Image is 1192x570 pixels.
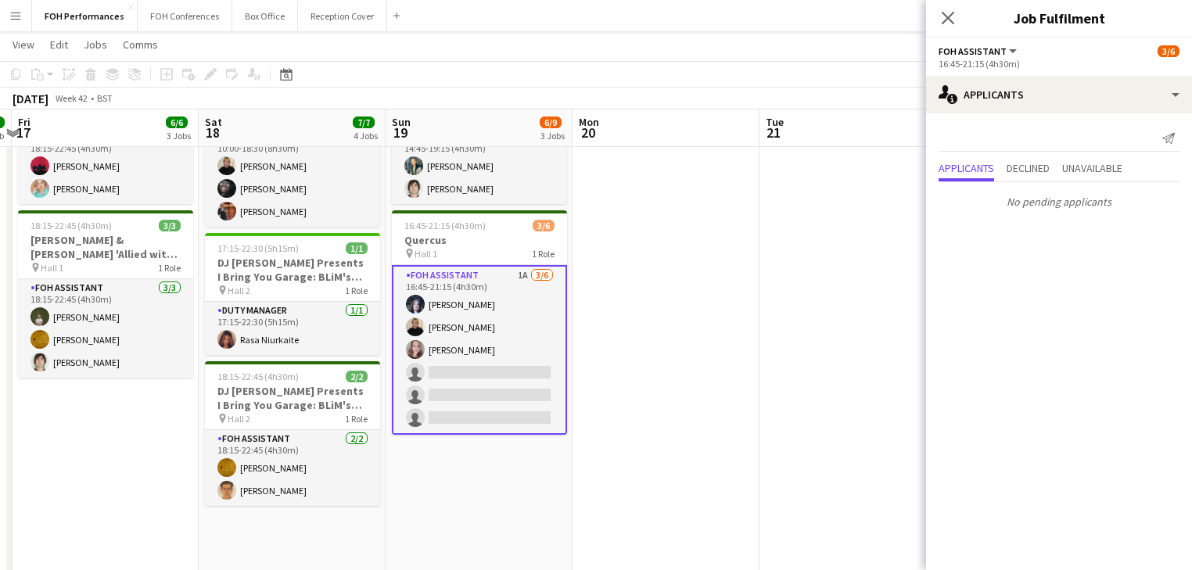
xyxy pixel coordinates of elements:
[138,1,232,31] button: FOH Conferences
[31,220,112,231] span: 18:15-22:45 (4h30m)
[345,285,368,296] span: 1 Role
[939,163,994,174] span: Applicants
[926,8,1192,28] h3: Job Fulfilment
[392,210,567,435] app-job-card: 16:45-21:15 (4h30m)3/6Quercus Hall 11 RoleFOH Assistant1A3/616:45-21:15 (4h30m)[PERSON_NAME][PERS...
[298,1,387,31] button: Reception Cover
[926,76,1192,113] div: Applicants
[18,210,193,378] app-job-card: 18:15-22:45 (4h30m)3/3[PERSON_NAME] & [PERSON_NAME] 'Allied with Nature' Album Launch Hall 11 Rol...
[345,413,368,425] span: 1 Role
[1062,163,1122,174] span: Unavailable
[32,1,138,31] button: FOH Performances
[203,124,222,142] span: 18
[228,285,250,296] span: Hall 2
[205,256,380,284] h3: DJ [PERSON_NAME] Presents I Bring You Garage: BLiM's 5th Anniversary Celebration
[939,58,1179,70] div: 16:45-21:15 (4h30m)
[205,302,380,355] app-card-role: Duty Manager1/117:15-22:30 (5h15m)Rasa Niurkaite
[97,92,113,104] div: BST
[205,115,222,129] span: Sat
[228,413,250,425] span: Hall 2
[1158,45,1179,57] span: 3/6
[166,117,188,128] span: 6/6
[392,115,411,129] span: Sun
[84,38,107,52] span: Jobs
[158,262,181,274] span: 1 Role
[392,265,567,435] app-card-role: FOH Assistant1A3/616:45-21:15 (4h30m)[PERSON_NAME][PERSON_NAME][PERSON_NAME]
[390,124,411,142] span: 19
[232,1,298,31] button: Box Office
[1007,163,1050,174] span: Declined
[167,130,191,142] div: 3 Jobs
[6,34,41,55] a: View
[159,220,181,231] span: 3/3
[16,124,31,142] span: 17
[939,45,1019,57] button: FOH Assistant
[766,115,784,129] span: Tue
[540,117,562,128] span: 6/9
[939,45,1007,57] span: FOH Assistant
[205,384,380,412] h3: DJ [PERSON_NAME] Presents I Bring You Garage: BLiM's 5th Anniversary Celebration
[346,242,368,254] span: 1/1
[205,430,380,506] app-card-role: FOH Assistant2/218:15-22:45 (4h30m)[PERSON_NAME][PERSON_NAME]
[415,248,437,260] span: Hall 1
[217,371,299,382] span: 18:15-22:45 (4h30m)
[44,34,74,55] a: Edit
[117,34,164,55] a: Comms
[123,38,158,52] span: Comms
[205,361,380,506] app-job-card: 18:15-22:45 (4h30m)2/2DJ [PERSON_NAME] Presents I Bring You Garage: BLiM's 5th Anniversary Celebr...
[13,91,48,106] div: [DATE]
[576,124,599,142] span: 20
[579,115,599,129] span: Mon
[41,262,63,274] span: Hall 1
[13,38,34,52] span: View
[50,38,68,52] span: Edit
[354,130,378,142] div: 4 Jobs
[18,233,193,261] h3: [PERSON_NAME] & [PERSON_NAME] 'Allied with Nature' Album Launch
[77,34,113,55] a: Jobs
[392,128,567,204] app-card-role: FOH Assistant2/214:45-19:15 (4h30m)[PERSON_NAME][PERSON_NAME]
[18,115,31,129] span: Fri
[926,188,1192,215] p: No pending applicants
[540,130,565,142] div: 3 Jobs
[346,371,368,382] span: 2/2
[205,128,380,227] app-card-role: FOH Assistant3/310:00-18:30 (8h30m)[PERSON_NAME][PERSON_NAME][PERSON_NAME]
[532,248,555,260] span: 1 Role
[217,242,299,254] span: 17:15-22:30 (5h15m)
[353,117,375,128] span: 7/7
[52,92,91,104] span: Week 42
[18,279,193,378] app-card-role: FOH Assistant3/318:15-22:45 (4h30m)[PERSON_NAME][PERSON_NAME][PERSON_NAME]
[205,233,380,355] app-job-card: 17:15-22:30 (5h15m)1/1DJ [PERSON_NAME] Presents I Bring You Garage: BLiM's 5th Anniversary Celebr...
[763,124,784,142] span: 21
[404,220,486,231] span: 16:45-21:15 (4h30m)
[392,233,567,247] h3: Quercus
[18,128,193,204] app-card-role: FOH Assistant2/218:15-22:45 (4h30m)[PERSON_NAME][PERSON_NAME]
[533,220,555,231] span: 3/6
